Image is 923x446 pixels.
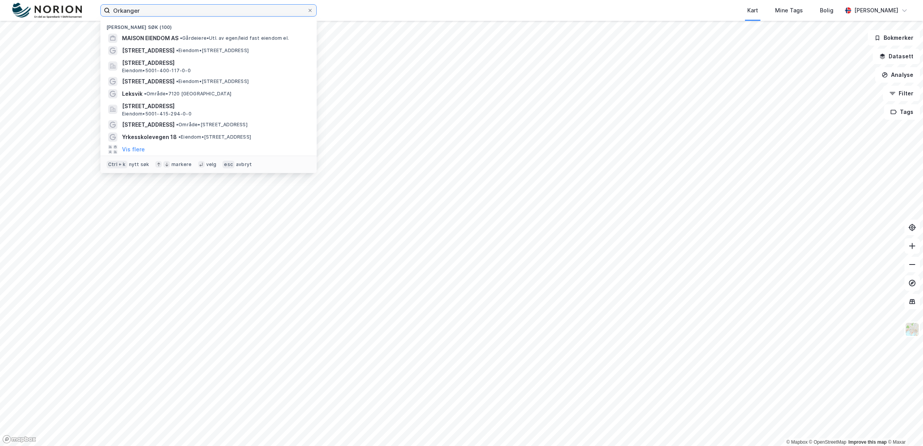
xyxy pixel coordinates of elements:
[775,6,803,15] div: Mine Tags
[107,161,127,168] div: Ctrl + k
[180,35,182,41] span: •
[176,78,178,84] span: •
[122,46,175,55] span: [STREET_ADDRESS]
[883,86,920,101] button: Filter
[100,18,317,32] div: [PERSON_NAME] søk (100)
[122,89,143,98] span: Leksvik
[122,77,175,86] span: [STREET_ADDRESS]
[180,35,289,41] span: Gårdeiere • Utl. av egen/leid fast eiendom el.
[875,67,920,83] button: Analyse
[122,68,191,74] span: Eiendom • 5001-400-117-0-0
[809,439,847,445] a: OpenStreetMap
[122,102,307,111] span: [STREET_ADDRESS]
[178,134,251,140] span: Eiendom • [STREET_ADDRESS]
[868,30,920,46] button: Bokmerker
[176,122,178,127] span: •
[884,409,923,446] iframe: Chat Widget
[236,161,252,168] div: avbryt
[122,145,145,154] button: Vis flere
[122,132,177,142] span: Yrkesskolevegen 18
[12,3,82,19] img: norion-logo.80e7a08dc31c2e691866.png
[129,161,149,168] div: nytt søk
[110,5,307,16] input: Søk på adresse, matrikkel, gårdeiere, leietakere eller personer
[176,122,248,128] span: Område • [STREET_ADDRESS]
[848,439,887,445] a: Improve this map
[905,322,920,337] img: Z
[144,91,146,97] span: •
[884,104,920,120] button: Tags
[786,439,808,445] a: Mapbox
[171,161,192,168] div: markere
[178,134,181,140] span: •
[176,47,178,53] span: •
[144,91,231,97] span: Område • 7120 [GEOGRAPHIC_DATA]
[854,6,898,15] div: [PERSON_NAME]
[222,161,234,168] div: esc
[122,34,178,43] span: MAISON EIENDOM AS
[176,47,249,54] span: Eiendom • [STREET_ADDRESS]
[122,111,192,117] span: Eiendom • 5001-415-294-0-0
[2,435,36,444] a: Mapbox homepage
[122,120,175,129] span: [STREET_ADDRESS]
[820,6,833,15] div: Bolig
[884,409,923,446] div: Kontrollprogram for chat
[873,49,920,64] button: Datasett
[206,161,217,168] div: velg
[122,58,307,68] span: [STREET_ADDRESS]
[176,78,249,85] span: Eiendom • [STREET_ADDRESS]
[747,6,758,15] div: Kart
